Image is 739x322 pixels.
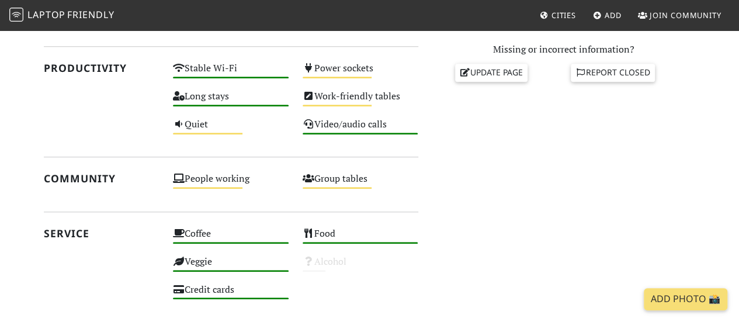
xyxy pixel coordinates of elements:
[605,10,622,20] span: Add
[67,8,114,21] span: Friendly
[633,5,726,26] a: Join Community
[166,253,296,281] div: Veggie
[535,5,581,26] a: Cities
[9,5,115,26] a: LaptopFriendly LaptopFriendly
[296,116,425,144] div: Video/audio calls
[166,281,296,309] div: Credit cards
[432,42,696,57] p: Missing or incorrect information?
[166,225,296,253] div: Coffee
[296,60,425,88] div: Power sockets
[9,8,23,22] img: LaptopFriendly
[588,5,626,26] a: Add
[296,253,425,281] div: Alcohol
[455,64,528,81] a: Update page
[296,225,425,253] div: Food
[296,170,425,198] div: Group tables
[166,170,296,198] div: People working
[166,88,296,116] div: Long stays
[166,116,296,144] div: Quiet
[44,62,159,74] h2: Productivity
[44,19,122,32] a: See less reviews
[571,64,655,81] a: Report closed
[27,8,65,21] span: Laptop
[44,227,159,240] h2: Service
[650,10,721,20] span: Join Community
[296,88,425,116] div: Work-friendly tables
[44,172,159,185] h2: Community
[551,10,576,20] span: Cities
[166,60,296,88] div: Stable Wi-Fi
